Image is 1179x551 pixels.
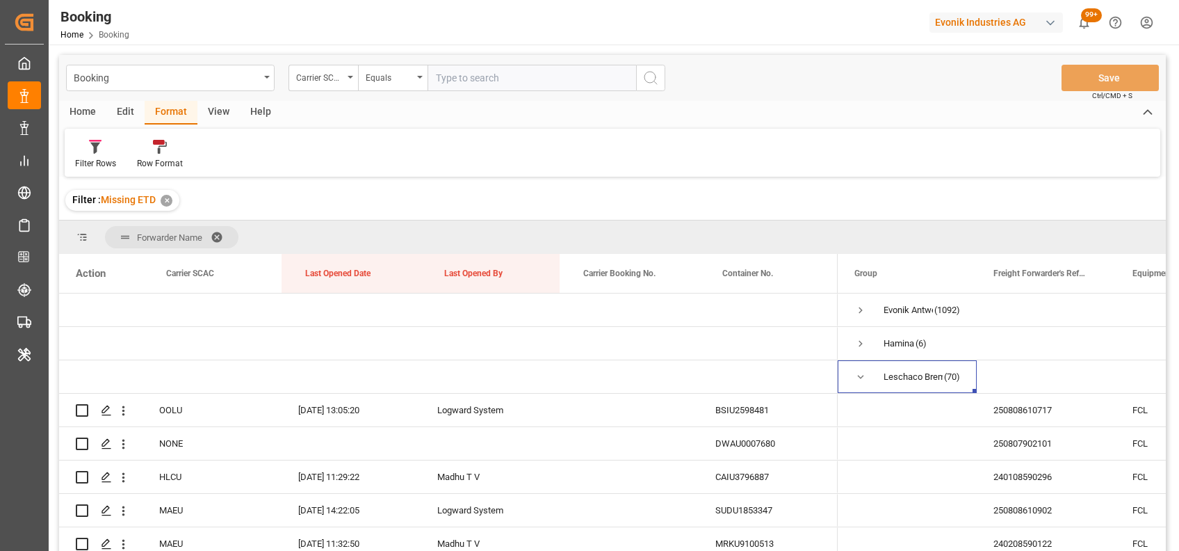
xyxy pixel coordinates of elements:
a: Home [60,30,83,40]
input: Type to search [428,65,636,91]
div: Action [76,267,106,280]
span: Freight Forwarder's Reference No. [993,269,1087,278]
button: Evonik Industries AG [929,9,1068,35]
div: Booking [74,68,259,86]
div: View [197,101,240,125]
div: Carrier SCAC [296,68,343,84]
div: Leschaco Bremen [884,361,943,393]
div: Press SPACE to select this row. [59,494,838,527]
div: 250808610717 [977,394,1116,426]
div: CAIU3796887 [699,461,838,493]
div: Press SPACE to select this row. [59,327,838,360]
button: search button [636,65,665,91]
div: Press SPACE to select this row. [59,294,838,327]
span: Carrier Booking No. [583,269,656,278]
button: Save [1062,65,1159,91]
div: Evonik Antwerp [884,294,933,326]
button: show 135 new notifications [1068,7,1100,38]
div: Filter Rows [75,157,116,170]
div: 240108590296 [977,461,1116,493]
span: Last Opened Date [305,269,371,278]
div: Booking [60,6,129,27]
div: BSIU2598481 [699,394,838,426]
div: Row Format [137,157,183,170]
div: 250807902101 [977,427,1116,460]
div: Format [145,101,197,125]
span: Filter : [72,194,101,205]
div: Edit [106,101,145,125]
div: Home [59,101,106,125]
span: Missing ETD [101,194,156,205]
span: 99+ [1081,8,1102,22]
span: Group [854,269,877,278]
div: OOLU [143,394,282,426]
div: HLCU [143,461,282,493]
span: (70) [944,361,960,393]
div: Press SPACE to select this row. [59,394,838,427]
div: [DATE] 13:05:20 [282,394,421,426]
button: open menu [288,65,358,91]
span: Ctrl/CMD + S [1092,90,1132,101]
div: MAEU [143,494,282,527]
div: Equals [366,68,413,84]
div: Logward System [421,494,560,527]
div: ✕ [161,195,172,207]
div: Press SPACE to select this row. [59,461,838,494]
div: Help [240,101,282,125]
div: DWAU0007680 [699,427,838,460]
button: Help Center [1100,7,1131,38]
span: (6) [916,328,927,360]
div: Madhu T V [421,461,560,493]
span: Carrier SCAC [166,269,214,278]
div: Press SPACE to select this row. [59,427,838,461]
div: SUDU1853347 [699,494,838,527]
div: [DATE] 11:29:22 [282,461,421,493]
button: open menu [358,65,428,91]
div: 250808610902 [977,494,1116,527]
span: Forwarder Name [137,232,202,243]
span: Last Opened By [444,269,503,278]
div: Press SPACE to select this row. [59,360,838,394]
div: [DATE] 14:22:05 [282,494,421,527]
span: Container No. [722,269,773,278]
button: open menu [66,65,275,91]
div: NONE [143,427,282,460]
div: Hamina [884,328,914,360]
div: Evonik Industries AG [929,13,1063,33]
div: Logward System [421,394,560,426]
span: (1092) [934,294,960,326]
